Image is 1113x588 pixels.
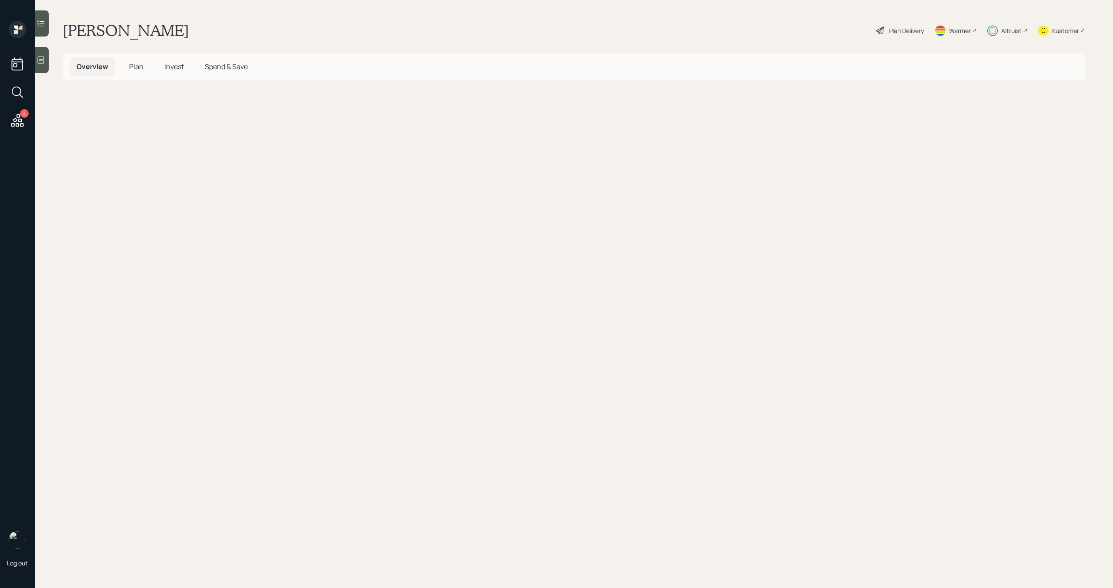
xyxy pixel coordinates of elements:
div: Log out [7,559,28,567]
div: Warmer [949,26,971,35]
div: Kustomer [1052,26,1079,35]
div: Plan Delivery [889,26,924,35]
div: Altruist [1001,26,1022,35]
span: Plan [129,62,143,71]
span: Spend & Save [205,62,248,71]
h1: [PERSON_NAME] [63,21,189,40]
span: Invest [164,62,184,71]
span: Overview [77,62,108,71]
img: michael-russo-headshot.png [9,531,26,548]
div: 4 [20,109,29,118]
